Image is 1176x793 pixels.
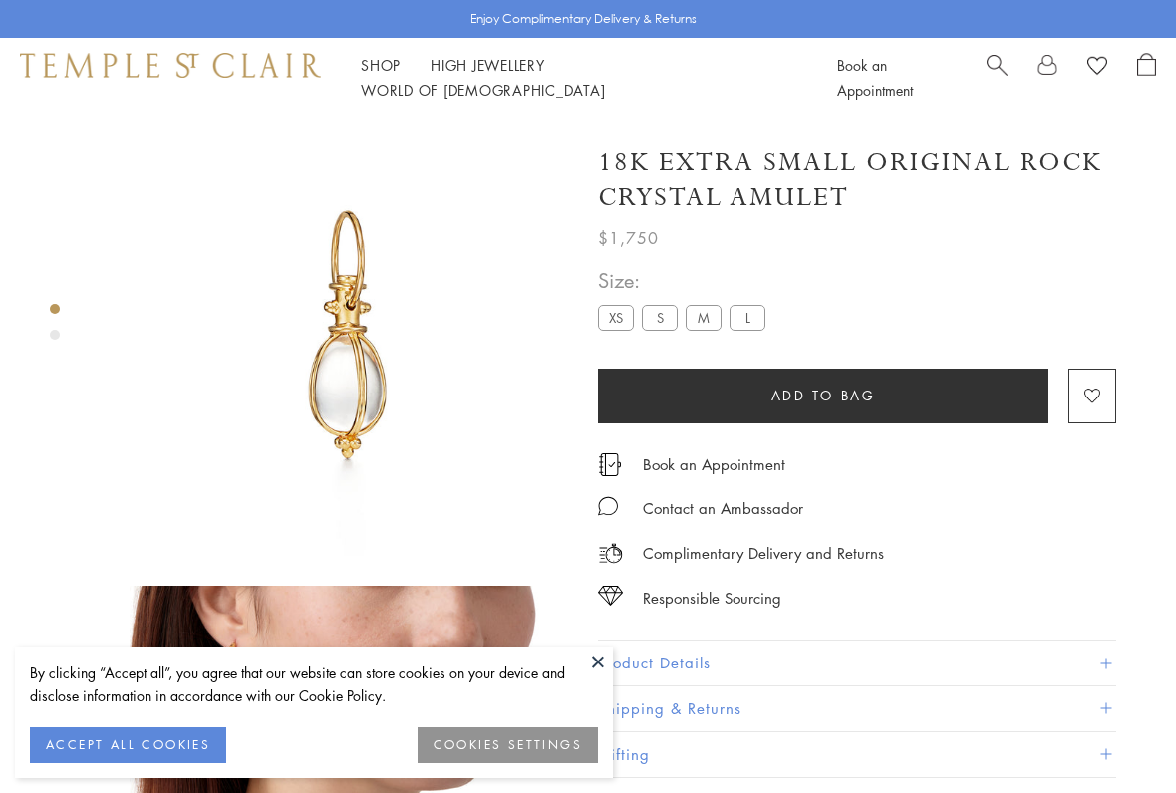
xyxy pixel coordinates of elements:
[837,55,913,100] a: Book an Appointment
[598,453,622,476] img: icon_appointment.svg
[643,541,884,566] p: Complimentary Delivery and Returns
[130,118,568,556] img: P55800-E9
[1087,53,1107,83] a: View Wishlist
[598,541,623,566] img: icon_delivery.svg
[470,9,697,29] p: Enjoy Complimentary Delivery & Returns
[643,586,781,611] div: Responsible Sourcing
[20,53,321,77] img: Temple St. Clair
[598,686,1116,731] button: Shipping & Returns
[643,496,803,521] div: Contact an Ambassador
[598,586,623,606] img: icon_sourcing.svg
[598,732,1116,777] button: Gifting
[598,369,1048,423] button: Add to bag
[1076,699,1156,773] iframe: Gorgias live chat messenger
[598,641,1116,685] button: Product Details
[686,305,722,330] label: M
[50,299,60,356] div: Product gallery navigation
[598,145,1116,215] h1: 18K Extra Small Original Rock Crystal Amulet
[361,55,401,75] a: ShopShop
[598,305,634,330] label: XS
[771,385,876,406] span: Add to bag
[1137,53,1156,103] a: Open Shopping Bag
[643,453,785,475] a: Book an Appointment
[598,225,659,251] span: $1,750
[598,496,618,516] img: MessageIcon-01_2.svg
[418,727,598,763] button: COOKIES SETTINGS
[987,53,1008,103] a: Search
[431,55,545,75] a: High JewelleryHigh Jewellery
[598,264,773,297] span: Size:
[30,661,598,707] div: By clicking “Accept all”, you agree that our website can store cookies on your device and disclos...
[361,53,792,103] nav: Main navigation
[361,80,605,100] a: World of [DEMOGRAPHIC_DATA]World of [DEMOGRAPHIC_DATA]
[730,305,765,330] label: L
[30,727,226,763] button: ACCEPT ALL COOKIES
[642,305,678,330] label: S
